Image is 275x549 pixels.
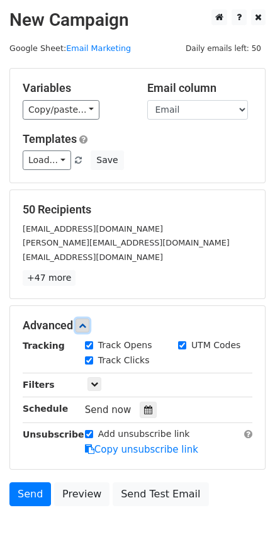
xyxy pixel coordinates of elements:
a: Copy/paste... [23,100,99,120]
small: [PERSON_NAME][EMAIL_ADDRESS][DOMAIN_NAME] [23,238,230,247]
a: Preview [54,482,109,506]
label: Track Opens [98,339,152,352]
strong: Tracking [23,341,65,351]
span: Send now [85,404,132,416]
button: Save [91,150,123,170]
a: Copy unsubscribe link [85,444,198,455]
strong: Filters [23,380,55,390]
a: Load... [23,150,71,170]
label: UTM Codes [191,339,240,352]
small: [EMAIL_ADDRESS][DOMAIN_NAME] [23,252,163,262]
h5: Variables [23,81,128,95]
a: +47 more [23,270,76,286]
iframe: Chat Widget [212,489,275,549]
h5: 50 Recipients [23,203,252,217]
span: Daily emails left: 50 [181,42,266,55]
label: Track Clicks [98,354,150,367]
small: [EMAIL_ADDRESS][DOMAIN_NAME] [23,224,163,234]
a: Send [9,482,51,506]
a: Daily emails left: 50 [181,43,266,53]
h5: Email column [147,81,253,95]
h2: New Campaign [9,9,266,31]
label: Add unsubscribe link [98,427,190,441]
h5: Advanced [23,319,252,332]
strong: Schedule [23,404,68,414]
a: Email Marketing [66,43,131,53]
a: Send Test Email [113,482,208,506]
small: Google Sheet: [9,43,131,53]
strong: Unsubscribe [23,429,84,439]
a: Templates [23,132,77,145]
